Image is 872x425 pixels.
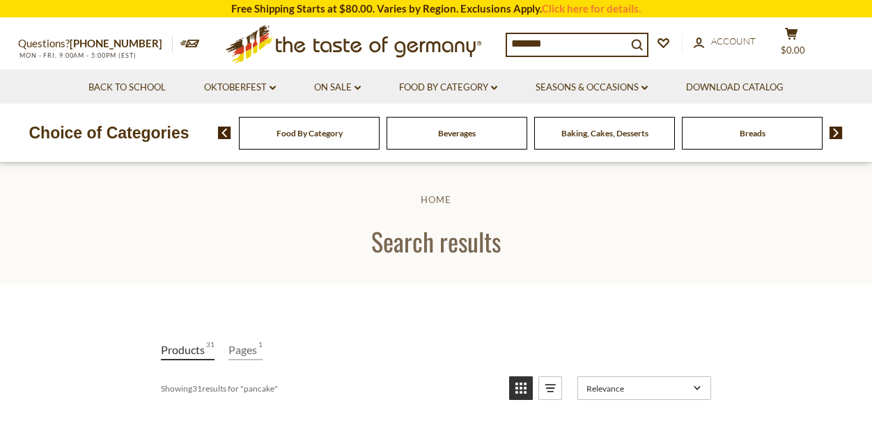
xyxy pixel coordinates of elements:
a: Download Catalog [686,80,784,95]
a: Sort options [577,376,711,400]
a: Food By Category [277,128,343,138]
div: Showing results for " " [161,376,499,400]
h1: Search results [43,225,829,257]
span: 31 [206,340,215,359]
p: Questions? [18,35,173,53]
a: Breads [740,128,765,138]
a: Home [421,194,451,205]
a: [PHONE_NUMBER] [70,37,162,49]
a: Back to School [88,80,166,95]
a: Seasons & Occasions [536,80,648,95]
a: View Products Tab [161,340,215,360]
span: 1 [258,340,263,359]
span: Relevance [586,383,689,394]
a: Click here for details. [542,2,641,15]
span: $0.00 [781,45,805,56]
a: View Pages Tab [228,340,263,360]
span: MON - FRI, 9:00AM - 5:00PM (EST) [18,51,137,59]
button: $0.00 [770,27,812,62]
a: View grid mode [509,376,533,400]
span: Account [711,35,756,47]
img: previous arrow [218,127,231,139]
a: Oktoberfest [204,80,276,95]
a: Account [694,34,756,49]
b: 31 [192,383,202,394]
a: View list mode [538,376,562,400]
a: On Sale [314,80,361,95]
img: next arrow [830,127,843,139]
a: Food By Category [399,80,497,95]
a: Baking, Cakes, Desserts [561,128,648,138]
a: Beverages [438,128,476,138]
